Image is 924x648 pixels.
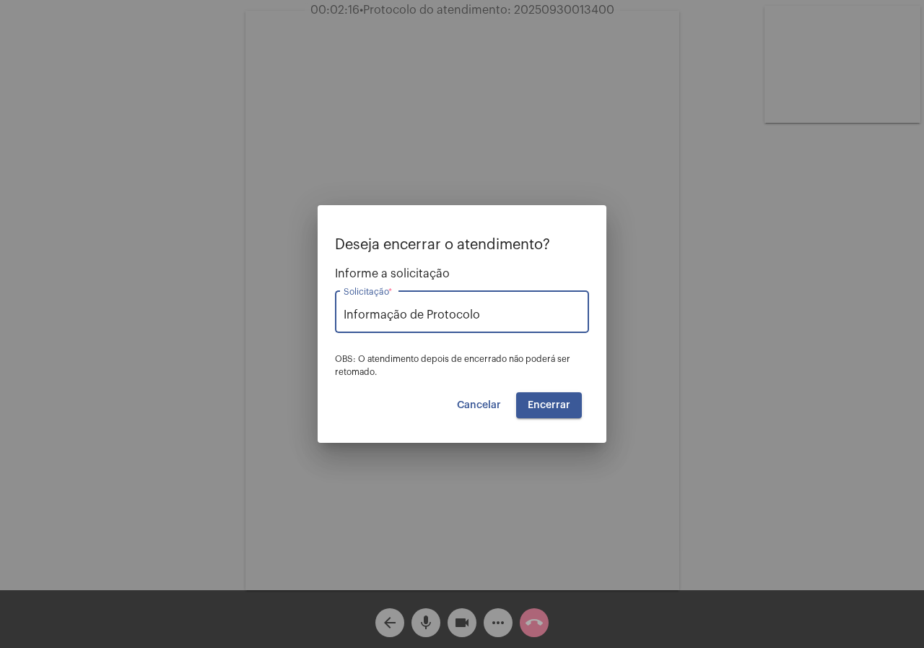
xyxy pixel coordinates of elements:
[344,308,580,321] input: Buscar solicitação
[445,392,513,418] button: Cancelar
[335,267,589,280] span: Informe a solicitação
[335,355,570,376] span: OBS: O atendimento depois de encerrado não poderá ser retomado.
[457,400,501,410] span: Cancelar
[528,400,570,410] span: Encerrar
[335,237,589,253] p: Deseja encerrar o atendimento?
[516,392,582,418] button: Encerrar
